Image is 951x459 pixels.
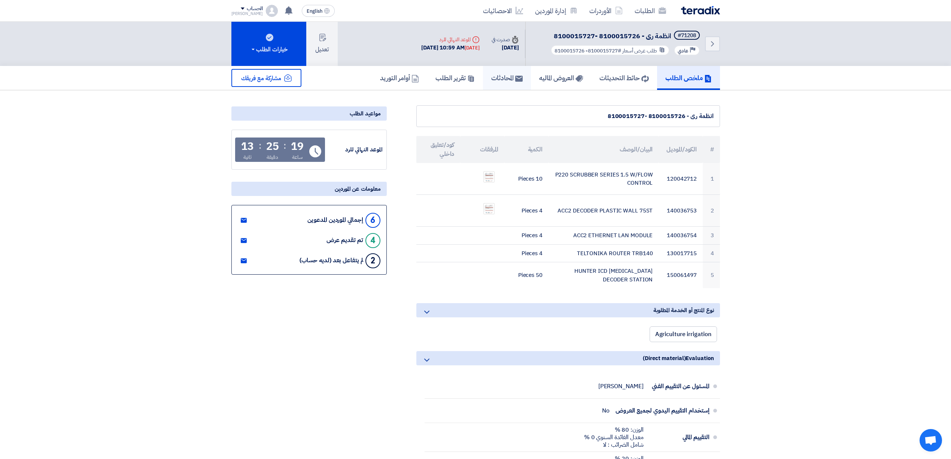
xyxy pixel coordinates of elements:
[243,153,252,161] div: ثانية
[492,36,519,43] div: صدرت في
[659,163,703,195] td: 120042712
[584,434,644,441] div: معدل الفائدة السنوي 0 %
[231,106,387,121] div: مواعيد الطلب
[549,31,701,41] h5: انظمة رى - 8100015726 -8100015727
[365,213,380,228] div: 6
[655,330,711,339] span: Agriculture irrigation
[504,227,549,245] td: 4 Pieces
[421,43,480,52] div: [DATE] 10:59 AM
[659,195,703,227] td: 140036753
[549,136,659,163] th: البيان/الوصف
[531,66,591,90] a: العروض الماليه
[703,195,720,227] td: 2
[539,73,583,82] h5: العروض الماليه
[477,2,529,19] a: الاحصائيات
[484,172,494,182] img: Screenshot___1756365832411.jpg
[703,244,720,262] td: 4
[307,9,322,14] span: English
[492,43,519,52] div: [DATE]
[703,227,720,245] td: 3
[300,257,363,264] div: لم يتفاعل بعد (لديه حساب)
[421,36,480,43] div: الموعد النهائي للرد
[529,2,583,19] a: إدارة الموردين
[231,12,263,16] div: [PERSON_NAME]
[250,45,288,54] div: خيارات الطلب
[599,73,649,82] h5: حائط التحديثات
[380,73,419,82] h5: أوامر التوريد
[659,136,703,163] th: الكود/الموديل
[598,383,644,390] div: [PERSON_NAME]
[678,47,688,54] span: عادي
[465,44,480,52] div: [DATE]
[372,66,427,90] a: أوامر التوريد
[686,354,714,362] span: Evaluation
[306,22,338,66] button: تعديل
[504,195,549,227] td: 4 Pieces
[491,73,523,82] h5: المحادثات
[703,163,720,195] td: 1
[423,112,714,121] div: انظمة رى - 8100015726 -8100015727
[549,244,659,262] td: TELTONIKA ROUTER TRB140
[549,262,659,289] td: HUNTER ICD [MEDICAL_DATA] DECODER STATION
[267,153,278,161] div: دقيقة
[583,2,629,19] a: الأوردرات
[703,136,720,163] th: #
[549,227,659,245] td: ACC2 ETHERNET LAN MODULE
[659,262,703,289] td: 150061497
[266,141,279,152] div: 25
[247,6,263,12] div: الحساب
[591,66,657,90] a: حائط التحديثات
[241,74,282,83] span: مشاركة مع فريقك
[416,136,461,163] th: كود/تعليق داخلي
[326,145,383,154] div: الموعد النهائي للرد
[602,407,610,414] div: No
[504,163,549,195] td: 10 Pieces
[427,66,483,90] a: تقرير الطلب
[584,426,644,434] div: الوزن: 80 %
[504,262,549,289] td: 50 Pieces
[326,237,363,244] div: تم تقديم عرض
[484,203,494,214] img: Screenshot___1756366007217.jpg
[665,73,712,82] h5: ملخص الطلب
[659,244,703,262] td: 130017715
[659,227,703,245] td: 140036754
[584,441,644,449] div: شامل الضرائب : لا
[259,139,261,153] div: :
[629,2,672,19] a: الطلبات
[283,139,286,153] div: :
[554,31,671,41] span: انظمة رى - 8100015726 -8100015727
[616,402,710,420] div: إستخدام التقييم اليدوي لجميع العروض
[483,66,531,90] a: المحادثات
[435,73,475,82] h5: تقرير الطلب
[920,429,942,452] a: Open chat
[657,66,720,90] a: ملخص الطلب
[650,377,710,395] div: المسئول عن التقييم الفني
[549,163,659,195] td: P220 SCRUBBER SERIES 1.5 W/FLOW CONTROL
[292,153,303,161] div: ساعة
[622,47,657,55] span: طلب عرض أسعار
[653,306,714,314] span: نوع المنتج أو الخدمة المطلوبة
[302,5,335,17] button: English
[504,244,549,262] td: 4 Pieces
[555,47,621,55] span: #8100015727- 8100015726
[703,262,720,289] td: 5
[241,141,254,152] div: 13
[266,5,278,17] img: profile_test.png
[291,141,304,152] div: 19
[231,182,387,196] div: معلومات عن الموردين
[365,233,380,248] div: 4
[681,6,720,15] img: Teradix logo
[307,217,363,224] div: إجمالي الموردين المدعوين
[650,428,710,446] div: التقييم المالي
[549,195,659,227] td: ACC2 DECODER PLASTIC WALL 75ST
[643,354,686,362] span: (Direct material)
[231,22,306,66] button: خيارات الطلب
[365,253,380,268] div: 2
[460,136,504,163] th: المرفقات
[504,136,549,163] th: الكمية
[678,33,696,38] div: #71208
